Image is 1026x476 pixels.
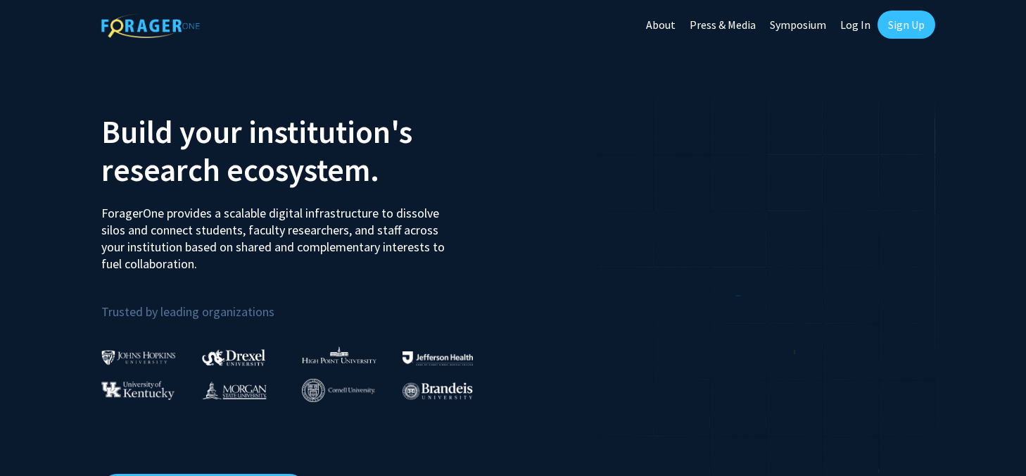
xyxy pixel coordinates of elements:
a: Sign Up [878,11,935,39]
p: ForagerOne provides a scalable digital infrastructure to dissolve silos and connect students, fac... [101,194,455,273]
img: Johns Hopkins University [101,350,176,365]
h2: Build your institution's research ecosystem. [101,113,502,189]
img: Cornell University [302,379,375,402]
img: Thomas Jefferson University [403,351,473,365]
img: High Point University [302,346,376,363]
img: Morgan State University [202,381,267,399]
img: ForagerOne Logo [101,13,200,38]
img: University of Kentucky [101,381,175,400]
img: Brandeis University [403,382,473,400]
img: Drexel University [202,349,265,365]
p: Trusted by leading organizations [101,284,502,322]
